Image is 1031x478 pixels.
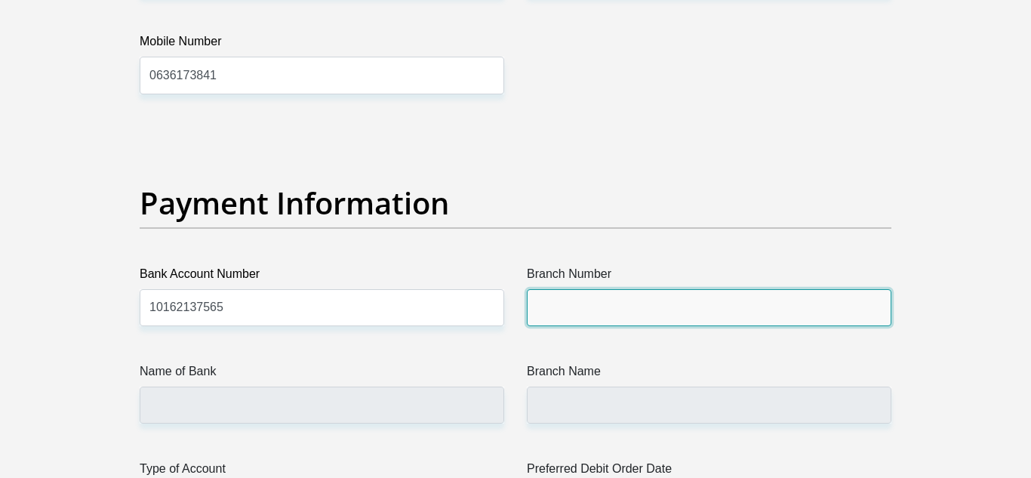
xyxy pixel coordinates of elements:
label: Branch Number [527,265,891,289]
input: Branch Number [527,289,891,326]
input: Mobile Number [140,57,504,94]
label: Branch Name [527,362,891,387]
input: Name of Bank [140,387,504,424]
input: Bank Account Number [140,289,504,326]
label: Mobile Number [140,32,504,57]
input: Branch Name [527,387,891,424]
label: Name of Bank [140,362,504,387]
label: Bank Account Number [140,265,504,289]
h2: Payment Information [140,185,891,221]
